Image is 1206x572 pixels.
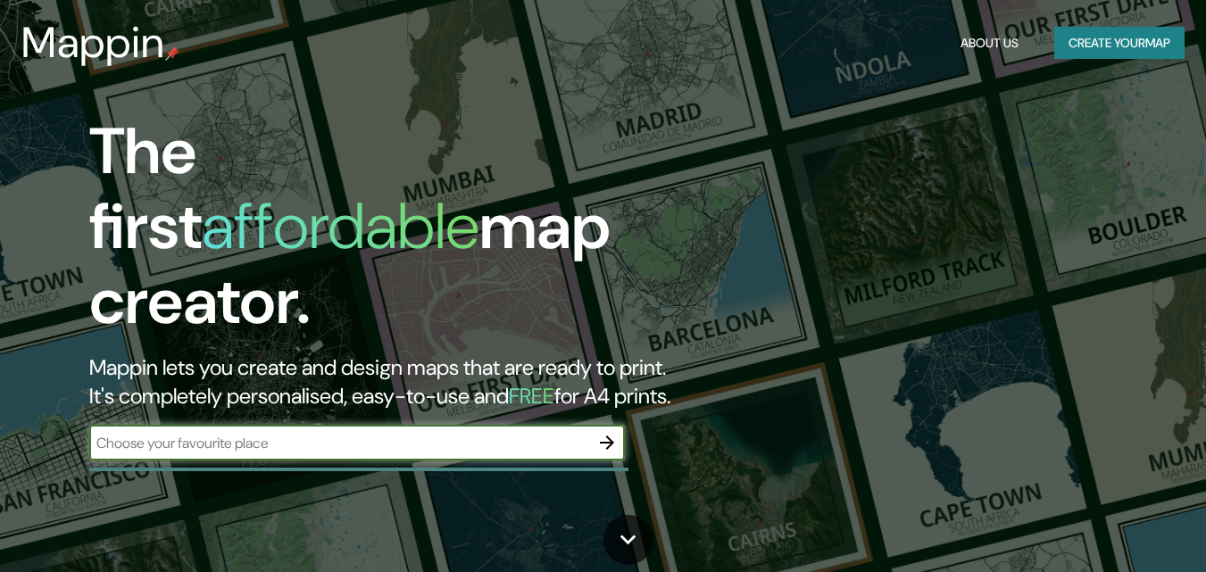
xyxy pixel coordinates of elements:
[165,46,179,61] img: mappin-pin
[202,185,479,268] h1: affordable
[1054,27,1185,60] button: Create yourmap
[89,433,589,453] input: Choose your favourite place
[21,18,165,68] h3: Mappin
[509,382,554,410] h5: FREE
[953,27,1026,60] button: About Us
[89,353,693,410] h2: Mappin lets you create and design maps that are ready to print. It's completely personalised, eas...
[89,114,693,353] h1: The first map creator.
